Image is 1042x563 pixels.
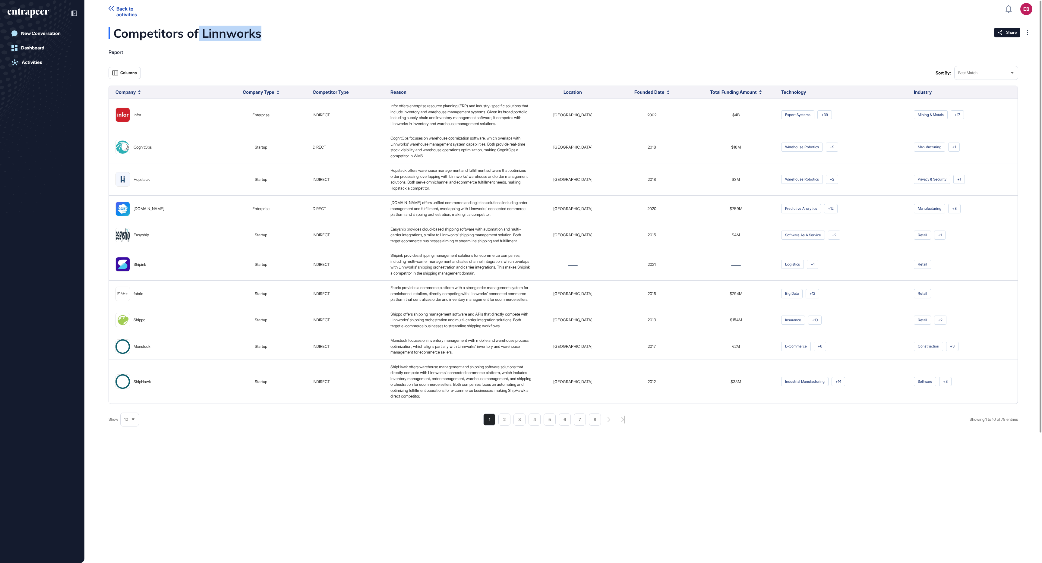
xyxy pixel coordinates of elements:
span: 2015 [648,232,656,237]
span: retail [914,316,931,325]
li: 7 [574,414,586,426]
span: ShipHawk offers warehouse management and shipping software solutions that directly compete with L... [390,364,532,399]
span: Industry [914,89,932,95]
li: 3 [513,414,526,426]
span: +3 [939,377,952,386]
div: Hopstack [134,177,150,183]
button: Founded Date [634,89,669,96]
span: +14 [832,377,845,386]
span: Best Match [958,71,977,75]
li: 4 [529,414,541,426]
span: $3M [732,177,740,182]
span: DIRECT [313,145,326,149]
span: +1 [934,231,946,240]
span: [DOMAIN_NAME] offers unified commerce and logistics solutions including order management and fulf... [390,200,528,217]
span: Technology [781,89,806,95]
span: +2 [934,316,946,325]
a: Back to activities [109,6,155,12]
span: +8 [948,204,961,213]
li: 5 [544,414,556,426]
li: 1 [483,414,495,426]
span: manufacturing [914,204,945,213]
span: INDIRECT [313,262,330,267]
div: search-pagination-last-page-button [621,416,625,423]
div: Shippo [134,317,145,323]
span: Construction [914,342,943,351]
span: privacy & security [914,175,950,184]
span: startup [255,344,267,349]
button: Columns [109,67,141,79]
span: [GEOGRAPHIC_DATA] [553,232,592,237]
span: +17 [951,110,964,119]
span: $294M [730,291,742,296]
span: warehouse robotics [781,143,823,152]
span: +6 [814,342,826,351]
span: Monstock focuses on inventory management with mobile and warehouse process optimization, which al... [390,338,529,354]
div: [DOMAIN_NAME] [134,206,164,212]
span: Shipink provides shipping management solutions for ecommerce companies, including multi-carrier m... [390,253,531,275]
div: Monstock [134,344,150,350]
span: INDIRECT [313,379,330,384]
img: fabric-logo [116,291,130,297]
button: Company Type [243,89,279,96]
span: INDIRECT [313,177,330,182]
span: software as a service [781,231,825,240]
span: $4M [732,232,740,237]
li: 2 [498,414,510,426]
img: Hopstack-logo [116,172,130,186]
span: Columns [120,71,137,75]
img: CognitOps-logo [116,140,130,154]
span: 10 [124,417,128,422]
span: 2021 [648,262,656,267]
span: insurance [781,316,805,325]
span: +10 [808,316,822,325]
div: Showing 1 to 10 of 79 entries [970,417,1018,423]
span: Mining & Metals [914,110,948,119]
span: retail [914,231,931,240]
div: Activities [22,60,42,65]
div: New Conversation [21,31,61,36]
span: Logistics [781,260,804,269]
img: Shipink-logo [116,257,130,271]
span: 2018 [648,177,656,182]
span: +3 [946,342,958,351]
span: startup [255,232,267,237]
span: e-commerce [781,342,811,351]
span: warehouse robotics [781,175,823,184]
span: startup [255,379,267,384]
span: INDIRECT [313,112,330,117]
span: +2 [826,175,838,184]
span: expert systems [781,110,814,119]
span: enterprise [252,112,270,117]
div: fabric [134,291,143,297]
span: Back to activities [116,6,155,17]
div: Report [109,49,123,55]
a: Activities [8,56,77,68]
div: Shipink [134,262,146,268]
span: $18M [731,145,741,149]
span: [GEOGRAPHIC_DATA] [553,317,592,322]
span: Company [115,89,136,96]
span: manufacturing [914,143,945,152]
span: Fabric provides a commerce platform with a strong order management system for omnichannel retaile... [390,285,529,302]
div: Infor [134,112,141,118]
span: Founded Date [634,89,665,96]
div: Dashboard [21,45,44,51]
span: +9 [826,143,838,152]
div: search-pagination-next-button [608,417,611,422]
button: Company [115,89,141,96]
span: startup [255,317,267,322]
span: DIRECT [313,206,326,211]
span: Hopstack offers warehouse management and fulfillment software that optimizes order processing, ov... [390,168,529,190]
span: CognitOps focuses on warehouse optimization software, which overlaps with Linnworks' warehouse ma... [390,136,526,158]
span: INDIRECT [313,291,330,296]
span: 2002 [647,112,656,117]
span: 2012 [648,379,656,384]
span: +39 [817,110,832,119]
span: +1 [953,175,965,184]
img: Shippo-logo [116,313,130,327]
span: software [914,377,936,386]
span: retail [914,260,931,269]
span: +12 [824,204,838,213]
span: Location [564,89,582,95]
